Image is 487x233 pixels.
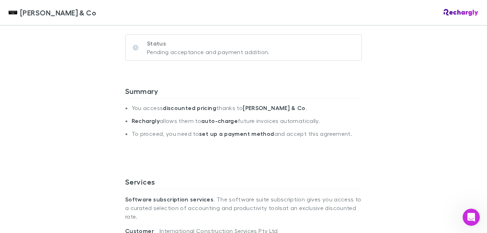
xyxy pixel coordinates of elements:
[132,117,160,124] strong: Rechargly
[125,196,213,203] strong: Software subscription services
[201,117,238,124] strong: auto-charge
[125,189,362,227] p: . The software suite subscription gives you access to a curated selection of accounting and produ...
[125,87,362,98] h3: Summary
[132,130,362,143] li: To proceed, you need to and accept this agreement.
[163,104,216,111] strong: discounted pricing
[199,130,274,137] strong: set up a payment method
[132,104,362,117] li: You access thanks to .
[20,7,96,18] span: [PERSON_NAME] & Co
[9,8,17,17] img: Shaddock & Co's Logo
[243,104,306,111] strong: [PERSON_NAME] & Co
[132,117,362,130] li: allows them to future invoices automatically.
[125,177,362,189] h3: Services
[147,48,270,56] p: Pending acceptance and payment addition.
[463,209,480,226] iframe: Intercom live chat
[444,9,478,16] img: Rechargly Logo
[147,39,270,48] p: Status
